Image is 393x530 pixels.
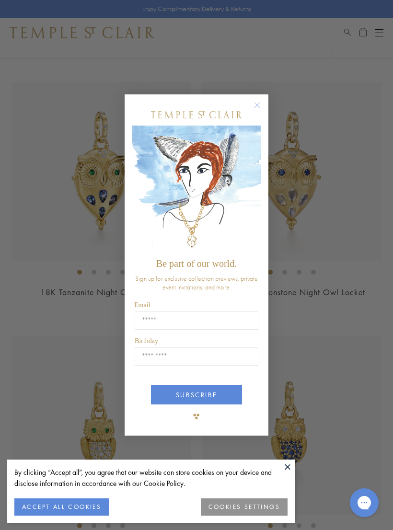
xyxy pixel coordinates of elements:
[132,126,261,253] img: c4a9eb12-d91a-4d4a-8ee0-386386f4f338.jpeg
[135,311,258,330] input: Email
[14,467,288,489] div: By clicking “Accept all”, you agree that our website can store cookies on your device and disclos...
[151,111,242,118] img: Temple St. Clair
[156,258,237,269] span: Be part of our world.
[345,485,383,520] iframe: Gorgias live chat messenger
[134,301,150,309] span: Email
[135,337,158,345] span: Birthday
[201,498,288,516] button: COOKIES SETTINGS
[135,274,258,291] span: Sign up for exclusive collection previews, private event invitations, and more.
[151,385,242,404] button: SUBSCRIBE
[14,498,109,516] button: ACCEPT ALL COOKIES
[256,104,268,116] button: Close dialog
[187,407,206,426] img: TSC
